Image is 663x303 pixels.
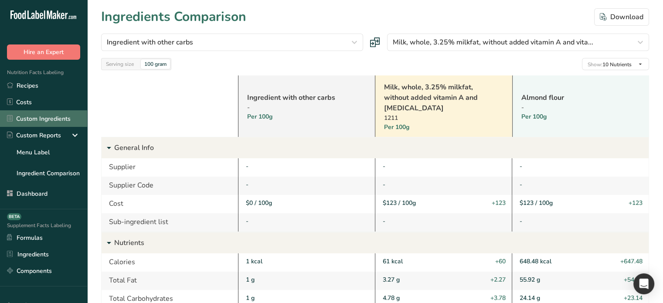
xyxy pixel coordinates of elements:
div: - [247,103,344,112]
span: +2.27 [490,275,506,286]
span: +54.92 [624,275,643,286]
div: - [521,103,618,112]
div: General Info [102,137,649,158]
div: 3.27 g [375,272,512,290]
span: +60 [495,257,506,267]
p: General Info [114,137,649,158]
div: Download [600,12,643,22]
div: Total Fat [102,272,238,290]
span: 10 Nutrients [588,61,632,68]
div: Custom Reports [7,131,61,140]
div: - [520,180,643,189]
div: Per 100g [247,112,344,121]
button: Ingredient with other carbs [101,34,363,51]
span: Milk, whole, 3.25% milkfat, without added vitamin A and vita... [393,37,593,48]
div: 1 kcal [238,253,375,272]
div: 1211 [384,113,481,123]
div: Ingredient with other carbs [247,92,344,103]
div: 100 gram [141,59,170,69]
span: - [246,217,248,225]
h1: Ingredients Comparison [101,7,246,27]
div: Per 100g [521,112,618,121]
span: Show: [588,61,602,68]
button: Hire an Expert [7,44,80,60]
div: 61 kcal [375,253,512,272]
div: Almond flour [521,92,618,103]
div: Serving size [102,59,137,69]
span: +123 [492,198,506,208]
div: $0 / 100g [246,198,369,208]
p: Nutrients [114,232,649,253]
span: - [383,217,385,225]
span: - [520,217,522,225]
div: 55.92 g [512,272,649,290]
button: Download [594,8,649,26]
div: - [246,180,369,189]
div: Milk, whole, 3.25% milkfat, without added vitamin A and [MEDICAL_DATA] [384,82,481,113]
div: Nutrients [102,232,649,253]
div: Calories [102,253,238,272]
div: $123 / 100g [383,198,506,208]
div: - [383,180,506,189]
button: Milk, whole, 3.25% milkfat, without added vitamin A and vita... [387,34,649,51]
span: Ingredient with other carbs [107,37,193,48]
div: Supplier Code [102,177,238,195]
span: +647.48 [620,257,643,267]
div: Sub-ingredient list [102,213,238,232]
button: Show:10 Nutrients [582,58,649,70]
div: 648.48 kcal [512,253,649,272]
div: BETA [7,213,21,220]
div: - [383,162,506,171]
div: 1 g [238,272,375,290]
div: - [246,162,369,171]
div: Cost [102,195,238,213]
span: +123 [629,198,643,208]
div: - [520,162,643,171]
div: Per 100g [384,123,481,132]
div: Supplier [102,158,238,177]
div: $123 / 100g [520,198,643,208]
div: Open Intercom Messenger [633,273,654,294]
